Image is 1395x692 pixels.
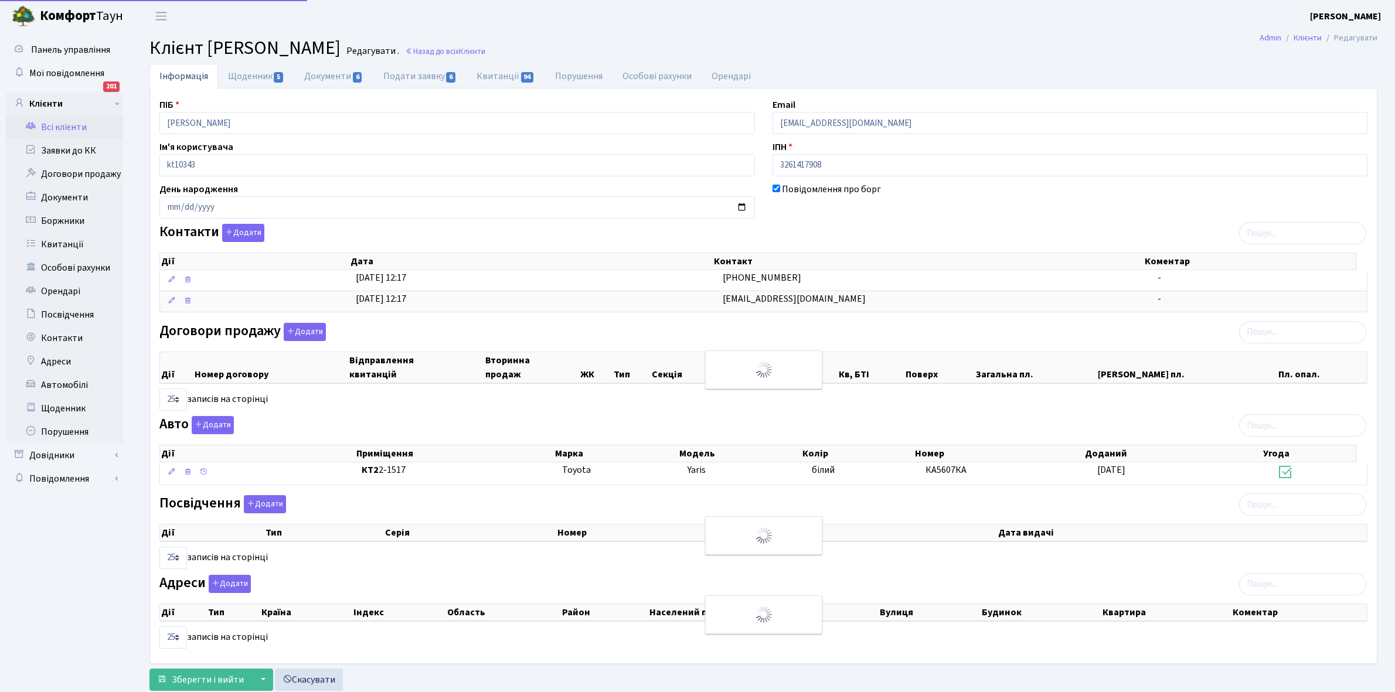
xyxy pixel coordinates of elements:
[1158,271,1161,284] span: -
[159,416,234,434] label: Авто
[193,352,348,383] th: Номер договору
[160,253,349,270] th: Дії
[1158,292,1161,305] span: -
[189,414,234,435] a: Додати
[362,463,379,476] b: КТ2
[159,388,187,411] select: записів на сторінці
[754,526,773,545] img: Обробка...
[219,222,264,243] a: Додати
[218,64,294,88] a: Щоденник
[1239,414,1366,437] input: Пошук...
[6,444,123,467] a: Довідники
[103,81,120,92] div: 201
[294,64,373,88] a: Документи
[281,321,326,341] a: Додати
[838,352,904,383] th: Кв, БТІ
[723,271,801,284] span: [PHONE_NUMBER]
[1097,463,1125,476] span: [DATE]
[274,72,283,83] span: 5
[349,253,713,270] th: Дата
[6,38,123,62] a: Панель управління
[484,352,580,383] th: Вторинна продаж
[31,43,110,56] span: Панель управління
[207,604,260,621] th: Тип
[926,463,967,476] span: КА5607КА
[801,445,914,462] th: Колір
[348,352,484,383] th: Відправлення квитанцій
[159,224,264,242] label: Контакти
[356,271,406,284] span: [DATE] 12:17
[1101,604,1231,621] th: Квартира
[981,604,1101,621] th: Будинок
[1144,253,1355,270] th: Коментар
[879,604,981,621] th: Вулиця
[1231,604,1367,621] th: Коментар
[613,64,702,88] a: Особові рахунки
[754,360,773,379] img: Обробка...
[172,673,244,686] span: Зберегти і вийти
[446,72,455,83] span: 6
[12,5,35,28] img: logo.png
[160,524,264,541] th: Дії
[521,72,534,83] span: 94
[159,626,268,649] label: записів на сторінці
[6,467,123,490] a: Повідомлення
[159,98,179,112] label: ПІБ
[467,64,545,88] a: Квитанції
[613,352,651,383] th: Тип
[6,256,123,279] a: Особові рахунки
[159,323,326,341] label: Договори продажу
[344,46,399,57] small: Редагувати .
[1262,445,1355,462] th: Угода
[812,463,835,476] span: білий
[1294,32,1322,44] a: Клієнти
[1260,32,1281,44] a: Admin
[561,604,648,621] th: Район
[446,604,562,621] th: Область
[1239,493,1366,516] input: Пошук...
[6,373,123,397] a: Автомобілі
[6,186,123,209] a: Документи
[648,604,879,621] th: Населений пункт
[688,463,706,476] span: Yaris
[6,233,123,256] a: Квитанції
[6,209,123,233] a: Боржники
[6,115,123,139] a: Всі клієнти
[1239,222,1366,244] input: Пошук...
[723,292,866,305] span: [EMAIL_ADDRESS][DOMAIN_NAME]
[1310,10,1381,23] b: [PERSON_NAME]
[6,350,123,373] a: Адреси
[1242,26,1395,50] nav: breadcrumb
[1239,321,1366,343] input: Пошук...
[6,420,123,444] a: Порушення
[159,547,268,569] label: записів на сторінці
[914,445,1084,462] th: Номер
[713,253,1144,270] th: Контакт
[997,524,1367,541] th: Дата видачі
[159,182,238,196] label: День народження
[373,64,467,88] a: Подати заявку
[1310,9,1381,23] a: [PERSON_NAME]
[206,572,251,593] a: Додати
[241,493,286,514] a: Додати
[1322,32,1377,45] li: Редагувати
[264,524,384,541] th: Тип
[149,669,251,691] button: Зберегти і вийти
[6,279,123,303] a: Орендарі
[6,303,123,326] a: Посвідчення
[6,326,123,350] a: Контакти
[6,139,123,162] a: Заявки до КК
[40,6,96,25] b: Комфорт
[159,626,187,649] select: записів на сторінці
[244,495,286,513] button: Посвідчення
[651,352,717,383] th: Секція
[149,64,218,88] a: Інформація
[159,575,251,593] label: Адреси
[1277,352,1367,383] th: Пл. опал.
[159,495,286,513] label: Посвідчення
[554,445,678,462] th: Марка
[29,67,104,80] span: Мої повідомлення
[579,352,613,383] th: ЖК
[209,575,251,593] button: Адреси
[159,388,268,411] label: записів на сторінці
